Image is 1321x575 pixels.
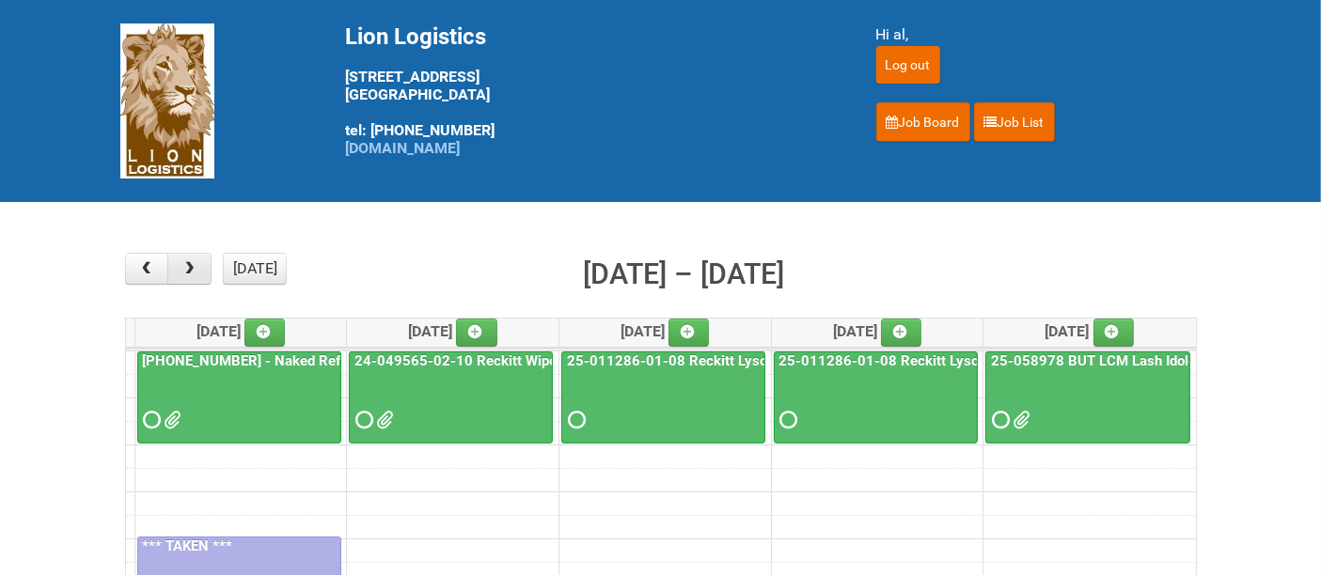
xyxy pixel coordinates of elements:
[349,351,553,444] a: 24-049565-02-10 Reckitt Wipes HUT Stages 1-3
[137,351,341,444] a: [PHONE_NUMBER] - Naked Reformulation
[456,319,497,347] a: Add an event
[881,319,922,347] a: Add an event
[120,23,214,179] img: Lion Logistics
[987,352,1276,369] a: 25-058978 BUT LCM Lash Idole US / Retest
[668,319,710,347] a: Add an event
[351,352,674,369] a: 24-049565-02-10 Reckitt Wipes HUT Stages 1-3
[139,352,412,369] a: [PHONE_NUMBER] - Naked Reformulation
[376,413,389,427] span: 24-049565-02-10 - LPF.xlsx 24-049565-02 Stage 3 YBM-237_final.pdf 24-049565-02 Stage 3 SBM-394_fi...
[144,413,157,427] span: Requested
[165,413,178,427] span: M369.png M258.png M147.png G369.png G258.png G147.png Job number 25-055556-01-V1.pdf Job number 2...
[833,322,922,340] span: [DATE]
[1046,322,1135,340] span: [DATE]
[568,413,581,427] span: Requested
[120,91,214,109] a: Lion Logistics
[346,23,829,157] div: [STREET_ADDRESS] [GEOGRAPHIC_DATA] tel: [PHONE_NUMBER]
[992,413,1005,427] span: Requested
[197,322,286,340] span: [DATE]
[244,319,286,347] a: Add an event
[780,413,794,427] span: Requested
[563,352,1027,369] a: 25-011286-01-08 Reckitt Lysol Laundry Scented - BLINDING (hold slot)
[974,102,1055,142] a: Job List
[346,139,461,157] a: [DOMAIN_NAME]
[223,253,287,285] button: [DATE]
[561,351,765,444] a: 25-011286-01-08 Reckitt Lysol Laundry Scented - BLINDING (hold slot)
[985,351,1190,444] a: 25-058978 BUT LCM Lash Idole US / Retest
[583,253,784,296] h2: [DATE] – [DATE]
[621,322,710,340] span: [DATE]
[876,102,970,142] a: Job Board
[774,351,978,444] a: 25-011286-01-08 Reckitt Lysol Laundry Scented - BLINDING (hold slot)
[776,352,1239,369] a: 25-011286-01-08 Reckitt Lysol Laundry Scented - BLINDING (hold slot)
[408,322,497,340] span: [DATE]
[355,413,369,427] span: Requested
[1093,319,1135,347] a: Add an event
[876,23,1202,46] div: Hi al,
[346,23,487,50] span: Lion Logistics
[1013,413,1026,427] span: MDN (2) 25-058978-01-08.xlsx LPF 25-058978-01-08.xlsx CELL 1.pdf CELL 2.pdf CELL 3.pdf CELL 4.pdf...
[876,46,940,84] input: Log out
